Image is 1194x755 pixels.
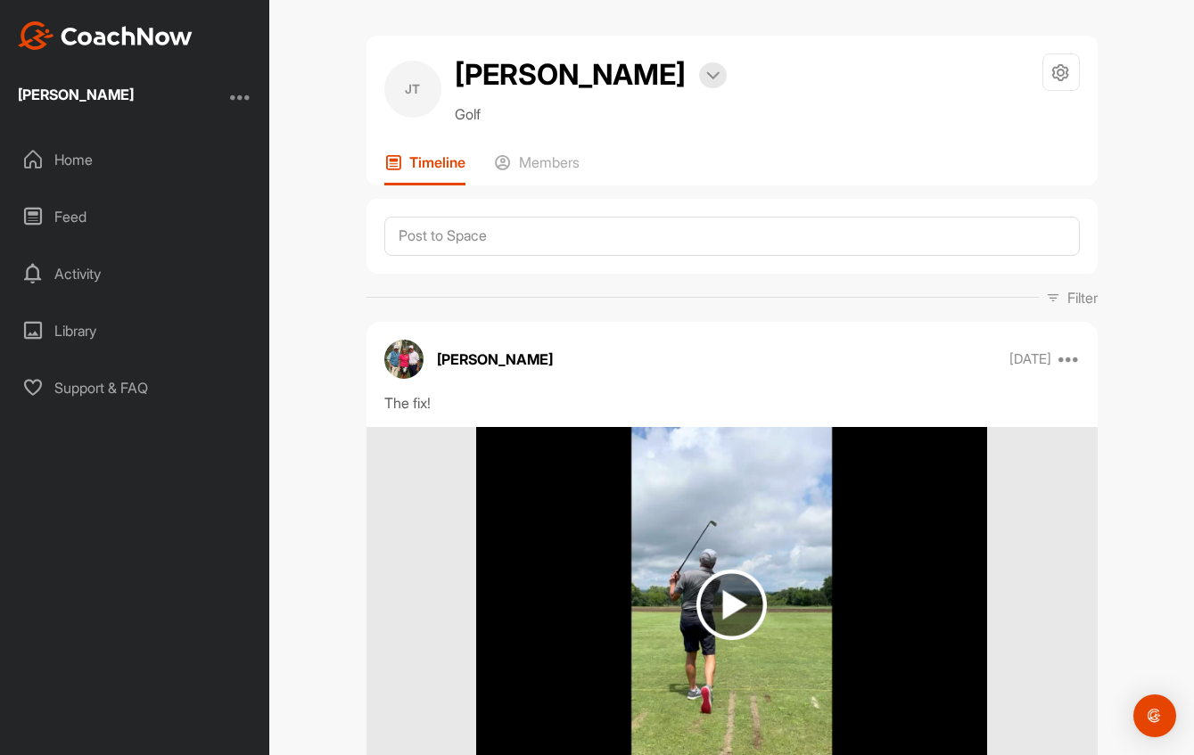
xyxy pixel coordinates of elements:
[1009,350,1051,368] p: [DATE]
[384,340,424,379] img: avatar
[409,153,465,171] p: Timeline
[455,103,727,125] p: Golf
[10,308,261,353] div: Library
[1133,694,1176,737] div: Open Intercom Messenger
[10,137,261,182] div: Home
[706,71,720,80] img: arrow-down
[18,87,134,102] div: [PERSON_NAME]
[10,365,261,410] div: Support & FAQ
[10,194,261,239] div: Feed
[18,21,193,50] img: CoachNow
[696,570,767,640] img: play
[519,153,580,171] p: Members
[10,251,261,296] div: Activity
[1067,287,1098,308] p: Filter
[455,53,686,96] h2: [PERSON_NAME]
[384,392,1080,414] div: The fix!
[437,349,553,370] p: [PERSON_NAME]
[384,61,441,118] div: JT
